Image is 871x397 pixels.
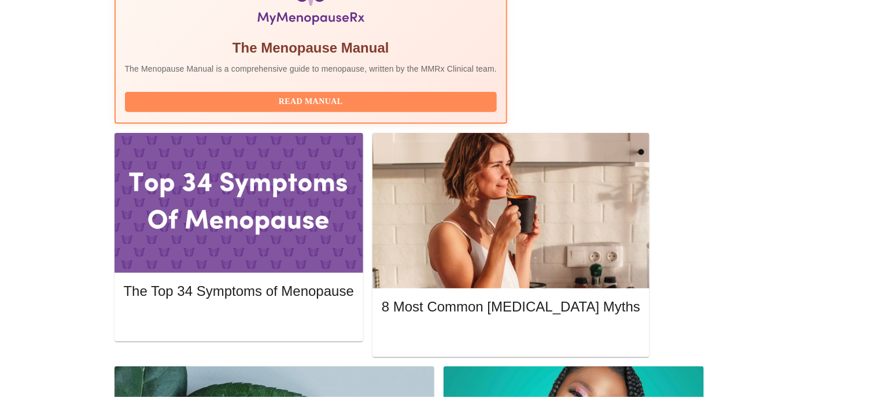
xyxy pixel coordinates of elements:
button: Read More [124,311,354,331]
span: Read Manual [136,95,486,109]
h5: 8 Most Common [MEDICAL_DATA] Myths [382,298,640,316]
a: Read More [124,315,357,325]
h5: The Top 34 Symptoms of Menopause [124,282,354,300]
p: The Menopause Manual is a comprehensive guide to menopause, written by the MMRx Clinical team. [125,63,497,75]
span: Read More [393,330,629,344]
a: Read Manual [125,96,500,106]
h5: The Menopause Manual [125,39,497,57]
button: Read More [382,327,640,347]
button: Read Manual [125,92,497,112]
a: Read More [382,331,643,341]
span: Read More [135,314,342,328]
